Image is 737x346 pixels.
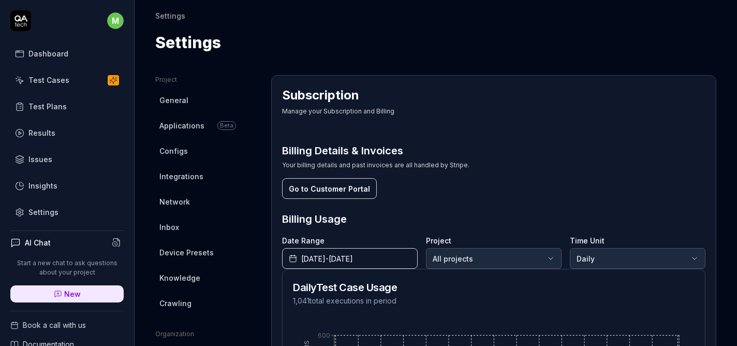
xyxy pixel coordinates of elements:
[159,247,214,258] span: Device Presets
[155,91,255,110] a: General
[155,329,255,339] div: Organization
[282,143,469,158] h3: Billing Details & Invoices
[25,237,51,248] h4: AI Chat
[282,107,394,116] div: Manage your Subscription and Billing
[155,10,185,21] div: Settings
[155,218,255,237] a: Inbox
[28,127,55,138] div: Results
[159,146,188,156] span: Configs
[10,123,124,143] a: Results
[28,101,67,112] div: Test Plans
[282,178,377,199] button: Go to Customer Portal
[10,285,124,302] a: New
[426,235,562,246] label: Project
[301,253,353,264] span: [DATE] - [DATE]
[10,320,124,330] a: Book a call with us
[282,211,347,227] h3: Billing Usage
[64,289,81,299] span: New
[155,167,255,186] a: Integrations
[155,243,255,262] a: Device Presets
[155,116,255,135] a: ApplicationsBeta
[293,295,397,306] p: 1,041 total executions in period
[10,44,124,64] a: Dashboard
[28,48,68,59] div: Dashboard
[159,120,204,131] span: Applications
[10,96,124,117] a: Test Plans
[155,192,255,211] a: Network
[155,268,255,287] a: Knowledge
[10,258,124,277] p: Start a new chat to ask questions about your project
[155,294,255,313] a: Crawling
[107,12,124,29] span: m
[10,176,124,196] a: Insights
[318,331,330,339] tspan: 600
[28,75,69,85] div: Test Cases
[570,235,705,246] label: Time Unit
[159,298,191,309] span: Crawling
[155,31,221,54] h1: Settings
[28,154,52,165] div: Issues
[159,171,203,182] span: Integrations
[282,235,418,246] label: Date Range
[155,75,255,84] div: Project
[10,202,124,222] a: Settings
[10,70,124,90] a: Test Cases
[293,280,397,295] h2: Daily Test Case Usage
[28,180,57,191] div: Insights
[282,248,418,269] button: [DATE]-[DATE]
[28,207,58,218] div: Settings
[159,222,179,233] span: Inbox
[107,10,124,31] button: m
[159,95,188,106] span: General
[217,121,236,130] span: Beta
[282,161,469,170] div: Your billing details and past invoices are all handled by Stripe.
[159,272,200,283] span: Knowledge
[282,86,359,105] h2: Subscription
[10,149,124,169] a: Issues
[159,196,190,207] span: Network
[155,141,255,161] a: Configs
[23,320,86,330] span: Book a call with us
